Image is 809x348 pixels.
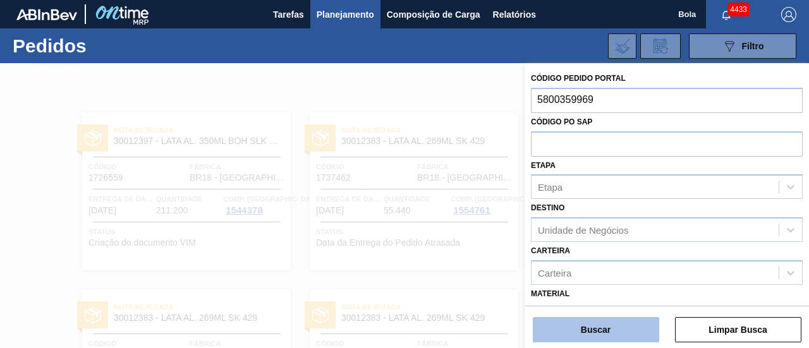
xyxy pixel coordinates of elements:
div: Importar Negociações dos Pedidos [608,33,636,59]
font: Composição de Carga [387,9,480,20]
font: Carteira [538,267,571,278]
img: TNhmsLtSVTkK8tSr43FrP2fwEKptu5GPRR3wAAAABJRU5ErkJggg== [16,9,77,20]
font: Destino [531,203,564,212]
font: Tarefas [273,9,304,20]
font: Material [531,289,569,298]
font: Relatórios [493,9,536,20]
font: Carteira [531,246,570,255]
font: Planejamento [317,9,374,20]
font: Código Pedido Portal [531,74,626,83]
font: Pedidos [13,35,87,56]
button: Notificações [706,6,746,23]
font: Bola [678,9,696,19]
font: Filtro [742,41,764,51]
button: Filtro [689,33,796,59]
font: Unidade de Negócios [538,225,628,236]
font: Código PO SAP [531,117,592,126]
font: Etapa [538,182,563,193]
font: 4433 [730,5,747,14]
img: Sair [781,7,796,22]
font: Etapa [531,161,556,170]
div: Solicitação de Revisão de Pedidos [640,33,681,59]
